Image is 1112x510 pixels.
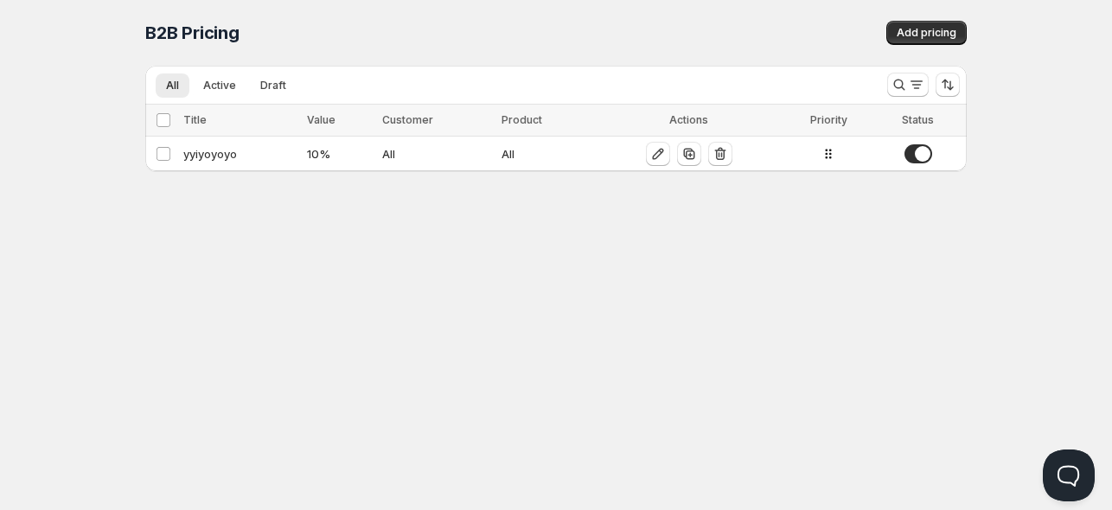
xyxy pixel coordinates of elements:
[382,113,433,126] span: Customer
[183,145,297,163] div: yyiyoyoyo
[260,79,286,92] span: Draft
[307,113,336,126] span: Value
[502,145,590,163] div: All
[502,113,542,126] span: Product
[669,113,708,126] span: Actions
[886,21,967,45] button: Add pricing
[887,73,929,97] button: Search and filter results
[810,113,847,126] span: Priority
[183,113,207,126] span: Title
[145,22,240,43] span: B2B Pricing
[166,79,179,92] span: All
[307,145,372,163] div: 10 %
[902,113,934,126] span: Status
[203,79,236,92] span: Active
[936,73,960,97] button: Sort the results
[897,26,956,40] span: Add pricing
[1043,449,1095,501] iframe: Help Scout Beacon - Open
[382,145,490,163] div: All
